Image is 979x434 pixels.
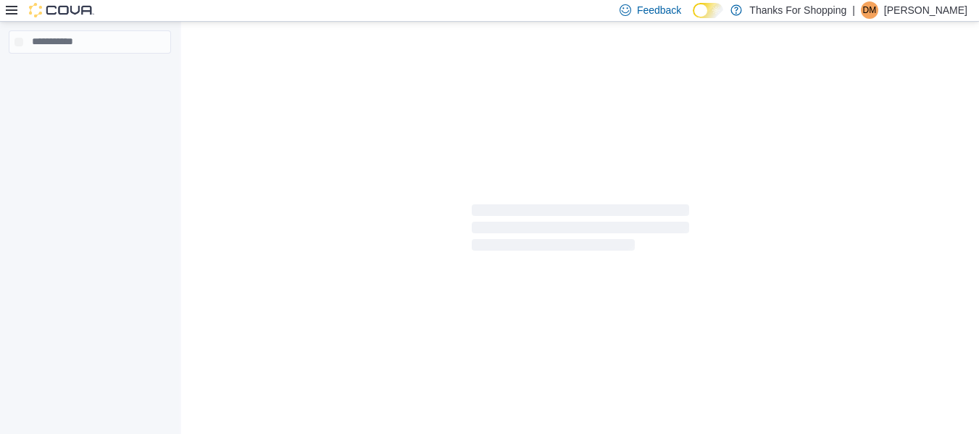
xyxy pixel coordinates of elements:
p: Thanks For Shopping [749,1,846,19]
p: | [852,1,855,19]
nav: Complex example [9,57,171,91]
input: Dark Mode [693,3,723,18]
div: Daulton MacDonald [861,1,878,19]
span: Loading [472,207,689,254]
p: [PERSON_NAME] [884,1,967,19]
span: Feedback [637,3,681,17]
img: Cova [29,3,94,17]
span: Dark Mode [693,18,693,19]
span: DM [863,1,877,19]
